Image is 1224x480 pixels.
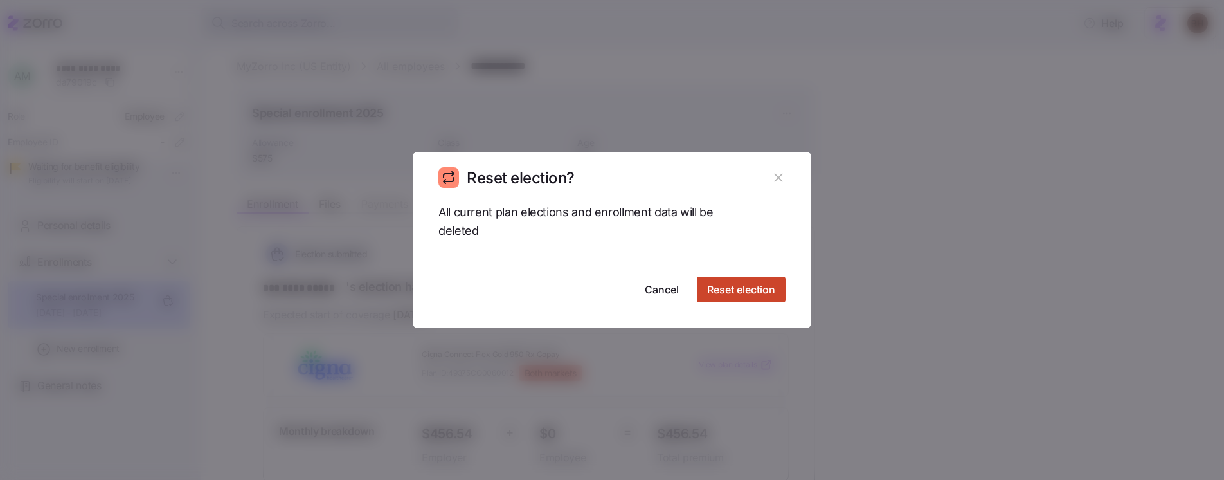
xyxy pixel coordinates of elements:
span: All current plan elections and enrollment data will be deleted [438,203,715,241]
button: Cancel [634,277,689,302]
span: Reset election [707,282,775,297]
span: Cancel [645,282,679,297]
h1: Reset election? [467,168,575,188]
button: Reset election [697,277,786,302]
